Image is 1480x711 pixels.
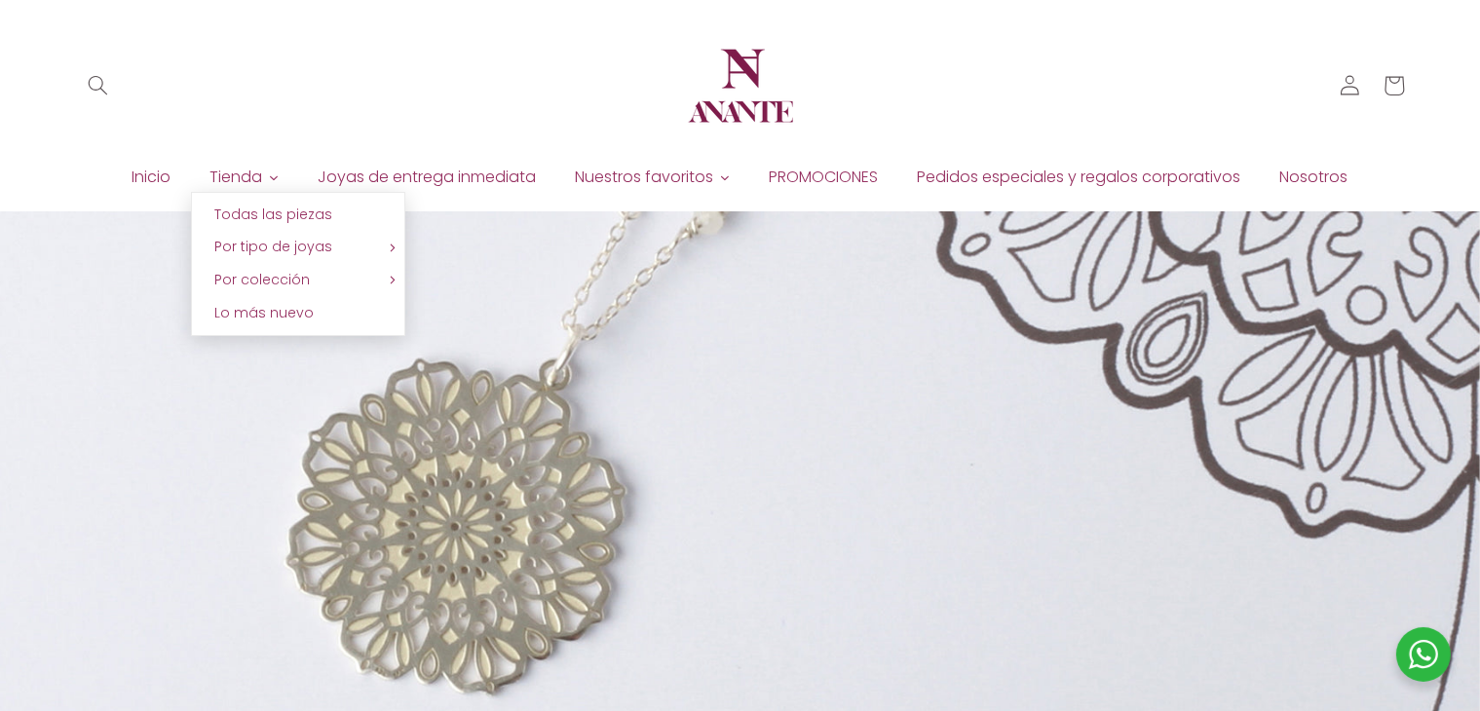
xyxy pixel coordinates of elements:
span: Nuestros favoritos [576,167,714,188]
a: Nosotros [1261,163,1368,192]
span: Joyas de entrega inmediata [319,167,537,188]
span: Lo más nuevo [215,303,315,322]
a: Pedidos especiales y regalos corporativos [898,163,1261,192]
a: PROMOCIONES [750,163,898,192]
span: Todas las piezas [215,205,333,224]
span: Tienda [210,167,263,188]
a: Lo más nuevo [191,297,405,330]
span: Por colección [215,270,311,289]
a: Todas las piezas [191,199,405,232]
a: Por tipo de joyas [191,231,405,264]
span: Por tipo de joyas [215,237,333,256]
a: Joyas de entrega inmediata [299,163,556,192]
img: Anante Joyería | Diseño en plata y oro [682,27,799,144]
span: Nosotros [1280,167,1348,188]
span: PROMOCIONES [770,167,879,188]
a: Anante Joyería | Diseño en plata y oro [674,19,807,152]
summary: Búsqueda [75,63,120,108]
a: Por colección [191,264,405,297]
a: Inicio [113,163,191,192]
a: Nuestros favoritos [556,163,750,192]
span: Inicio [133,167,171,188]
span: Pedidos especiales y regalos corporativos [918,167,1241,188]
a: Tienda [191,163,299,192]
